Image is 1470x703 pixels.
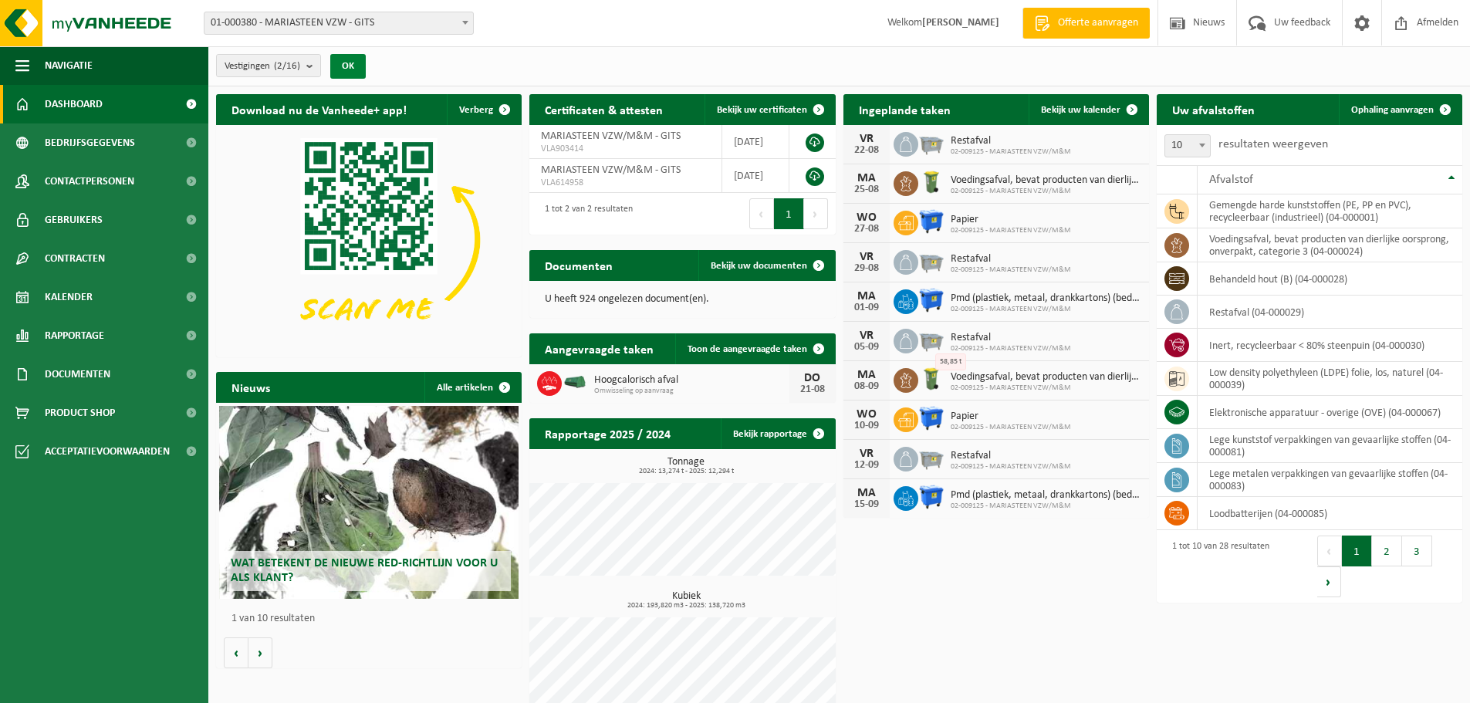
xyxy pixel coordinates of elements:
[851,184,882,195] div: 25-08
[1198,497,1462,530] td: loodbatterijen (04-000085)
[248,637,272,668] button: Volgende
[851,172,882,184] div: MA
[45,85,103,123] span: Dashboard
[851,145,882,156] div: 22-08
[1157,94,1270,124] h2: Uw afvalstoffen
[774,198,804,229] button: 1
[951,344,1071,353] span: 02-009125 - MARIASTEEN VZW/M&M
[541,130,681,142] span: MARIASTEEN VZW/M&M - GITS
[529,94,678,124] h2: Certificaten & attesten
[459,105,493,115] span: Verberg
[45,123,135,162] span: Bedrijfsgegevens
[45,46,93,85] span: Navigatie
[529,333,669,363] h2: Aangevraagde taken
[951,384,1141,393] span: 02-009125 - MARIASTEEN VZW/M&M
[951,305,1141,314] span: 02-009125 - MARIASTEEN VZW/M&M
[1054,15,1142,31] span: Offerte aanvragen
[219,406,519,599] a: Wat betekent de nieuwe RED-richtlijn voor u als klant?
[594,374,789,387] span: Hoogcalorisch afval
[204,12,474,35] span: 01-000380 - MARIASTEEN VZW - GITS
[45,278,93,316] span: Kalender
[231,613,514,624] p: 1 van 10 resultaten
[541,143,710,155] span: VLA903414
[529,250,628,280] h2: Documenten
[851,302,882,313] div: 01-09
[951,502,1141,511] span: 02-009125 - MARIASTEEN VZW/M&M
[216,54,321,77] button: Vestigingen(2/16)
[216,94,422,124] h2: Download nu de Vanheede+ app!
[1339,94,1461,125] a: Ophaling aanvragen
[45,432,170,471] span: Acceptatievoorwaarden
[951,371,1141,384] span: Voedingsafval, bevat producten van dierlijke oorsprong, onverpakt, categorie 3
[204,12,473,34] span: 01-000380 - MARIASTEEN VZW - GITS
[851,460,882,471] div: 12-09
[722,159,789,193] td: [DATE]
[1198,362,1462,396] td: low density polyethyleen (LDPE) folie, los, naturel (04-000039)
[45,239,105,278] span: Contracten
[537,591,835,610] h3: Kubiek
[537,468,835,475] span: 2024: 13,274 t - 2025: 12,294 t
[711,261,807,271] span: Bekijk uw documenten
[749,198,774,229] button: Previous
[688,344,807,354] span: Toon de aangevraagde taken
[804,198,828,229] button: Next
[424,372,520,403] a: Alle artikelen
[545,294,819,305] p: U heeft 924 ongelezen document(en).
[797,372,828,384] div: DO
[951,332,1071,344] span: Restafval
[918,248,945,274] img: WB-2500-GAL-GY-01
[594,387,789,396] span: Omwisseling op aanvraag
[722,125,789,159] td: [DATE]
[951,423,1071,432] span: 02-009125 - MARIASTEEN VZW/M&M
[1198,429,1462,463] td: lege kunststof verpakkingen van gevaarlijke stoffen (04-000081)
[717,105,807,115] span: Bekijk uw certificaten
[1317,536,1342,566] button: Previous
[922,17,999,29] strong: [PERSON_NAME]
[1218,138,1328,150] label: resultaten weergeven
[951,462,1071,471] span: 02-009125 - MARIASTEEN VZW/M&M
[918,130,945,156] img: WB-2500-GAL-GY-01
[951,489,1141,502] span: Pmd (plastiek, metaal, drankkartons) (bedrijven)
[951,135,1071,147] span: Restafval
[224,637,248,668] button: Vorige
[1209,174,1253,186] span: Afvalstof
[537,197,633,231] div: 1 tot 2 van 2 resultaten
[216,372,286,402] h2: Nieuws
[851,381,882,392] div: 08-09
[851,133,882,145] div: VR
[918,208,945,235] img: WB-1100-HPE-BE-01
[851,448,882,460] div: VR
[918,484,945,510] img: WB-1100-HPE-BE-01
[851,342,882,353] div: 05-09
[216,125,522,354] img: Download de VHEPlus App
[918,366,945,392] img: WB-0140-HPE-GN-50
[1317,566,1341,597] button: Next
[698,250,834,281] a: Bekijk uw documenten
[918,405,945,431] img: WB-1100-HPE-BE-01
[1029,94,1147,125] a: Bekijk uw kalender
[721,418,834,449] a: Bekijk rapportage
[951,187,1141,196] span: 02-009125 - MARIASTEEN VZW/M&M
[918,169,945,195] img: WB-0140-HPE-GN-50
[1198,463,1462,497] td: lege metalen verpakkingen van gevaarlijke stoffen (04-000083)
[1342,536,1372,566] button: 1
[541,177,710,189] span: VLA614958
[918,444,945,471] img: WB-2500-GAL-GY-01
[851,330,882,342] div: VR
[231,557,498,584] span: Wat betekent de nieuwe RED-richtlijn voor u als klant?
[529,418,686,448] h2: Rapportage 2025 / 2024
[1041,105,1120,115] span: Bekijk uw kalender
[675,333,834,364] a: Toon de aangevraagde taken
[851,224,882,235] div: 27-08
[951,411,1071,423] span: Papier
[45,394,115,432] span: Product Shop
[951,147,1071,157] span: 02-009125 - MARIASTEEN VZW/M&M
[851,369,882,381] div: MA
[45,355,110,394] span: Documenten
[1198,296,1462,329] td: restafval (04-000029)
[851,211,882,224] div: WO
[851,408,882,421] div: WO
[797,384,828,395] div: 21-08
[225,55,300,78] span: Vestigingen
[851,251,882,263] div: VR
